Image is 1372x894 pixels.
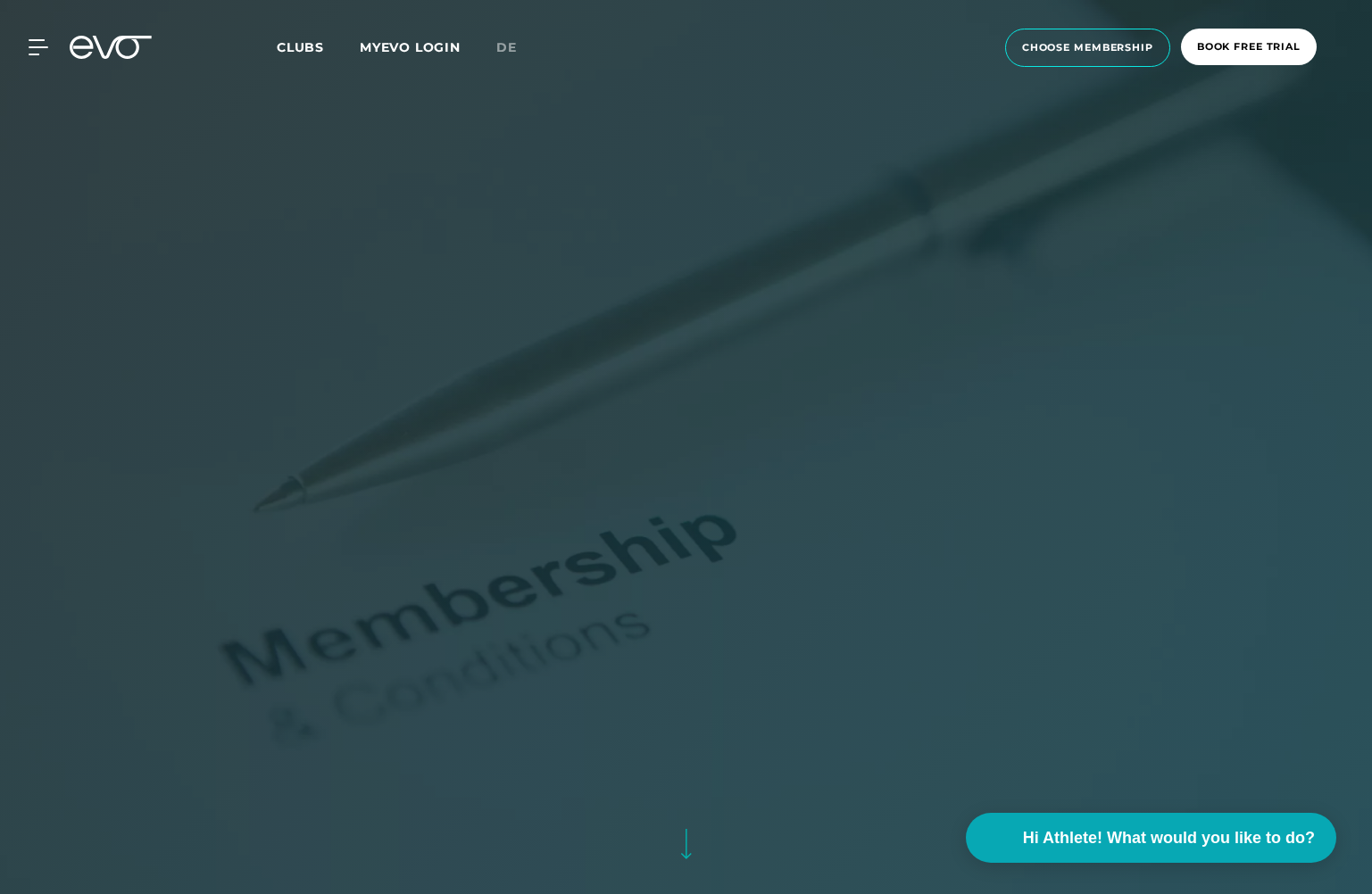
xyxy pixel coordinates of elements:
span: choose membership [1022,40,1153,55]
a: Clubs [277,38,360,55]
a: book free trial [1176,29,1322,67]
a: MYEVO LOGIN [360,39,461,55]
a: choose membership [1000,29,1176,67]
span: Clubs [277,39,324,55]
span: Hi Athlete! What would you like to do? [1023,826,1315,850]
button: Hi Athlete! What would you like to do? [966,813,1336,863]
a: de [496,37,538,58]
span: de [496,39,517,55]
span: book free trial [1197,39,1301,54]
